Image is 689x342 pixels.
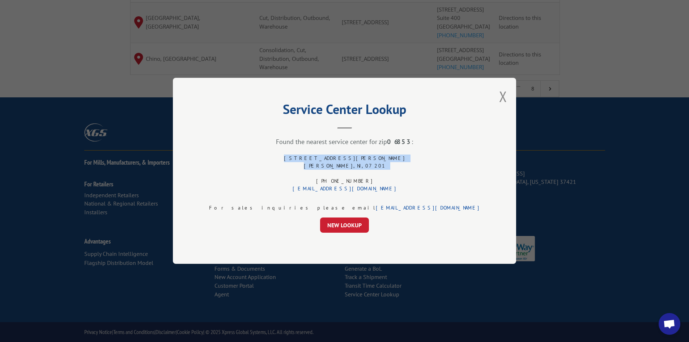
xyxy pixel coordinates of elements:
button: Close modal [499,87,507,106]
div: Found the nearest service center for zip : [209,138,480,146]
button: NEW LOOKUP [320,218,369,233]
div: For sales inquiries please email [209,204,480,212]
div: Open chat [659,313,680,335]
a: [EMAIL_ADDRESS][DOMAIN_NAME] [293,186,397,192]
strong: 06853 [387,138,412,146]
a: [EMAIL_ADDRESS][DOMAIN_NAME] [376,205,480,211]
div: [STREET_ADDRESS][PERSON_NAME] [PERSON_NAME] , NJ , 07201 [PHONE_NUMBER] [284,155,405,193]
h2: Service Center Lookup [209,104,480,118]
